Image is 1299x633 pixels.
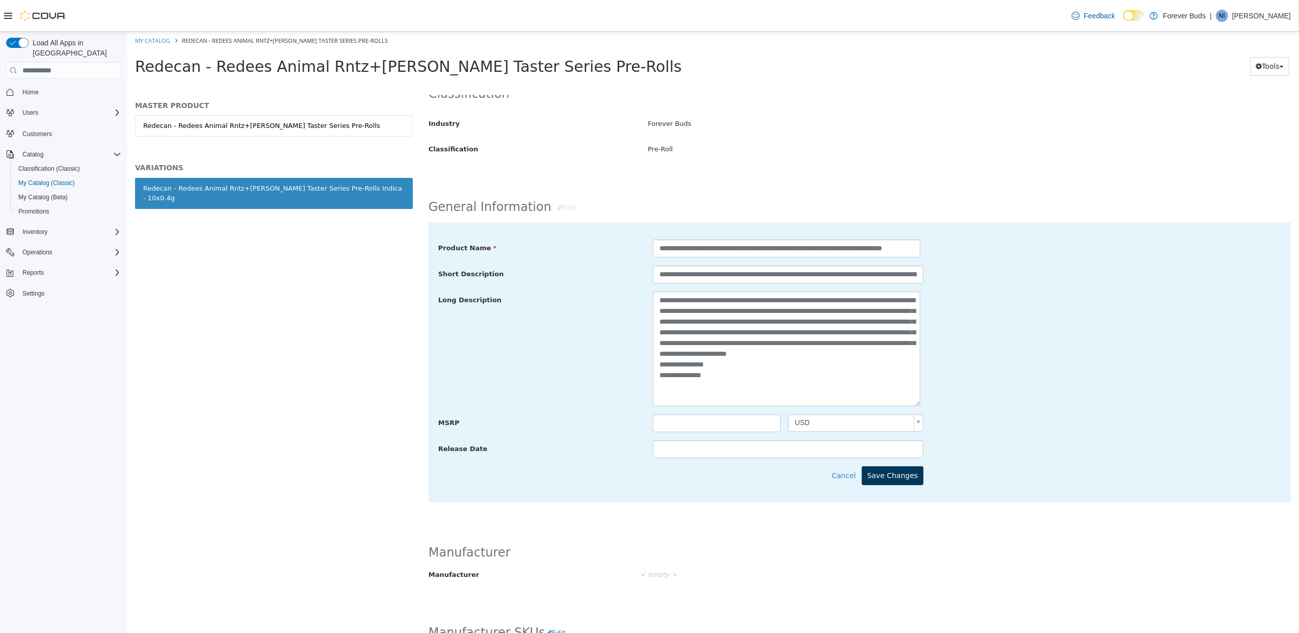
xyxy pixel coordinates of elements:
[513,109,1171,127] div: Pre-Roll
[301,513,1163,529] h2: Manufacturer
[22,88,39,96] span: Home
[14,205,54,218] a: Promotions
[18,193,68,201] span: My Catalog (Beta)
[55,5,260,13] span: Redecan - Redees Animal Rntz+[PERSON_NAME] Taster Series Pre-Rolls
[14,177,79,189] a: My Catalog (Classic)
[301,167,1163,186] h2: General Information
[2,225,125,239] button: Inventory
[1219,10,1225,22] span: NI
[10,162,125,176] button: Classification (Classic)
[301,114,351,121] span: Classification
[20,11,66,21] img: Cova
[18,86,121,98] span: Home
[2,126,125,141] button: Customers
[14,177,121,189] span: My Catalog (Classic)
[14,205,121,218] span: Promotions
[18,226,51,238] button: Inventory
[18,267,121,279] span: Reports
[661,383,783,400] span: USD
[734,435,797,454] button: Save Changes
[311,239,377,246] span: Short Description
[18,165,80,173] span: Classification (Classic)
[661,383,797,400] a: USD
[18,179,75,187] span: My Catalog (Classic)
[2,245,125,259] button: Operations
[29,38,121,58] span: Load All Apps in [GEOGRAPHIC_DATA]
[22,130,52,138] span: Customers
[311,413,360,421] span: Release Date
[513,84,1171,101] div: Forever Buds
[18,267,48,279] button: Reports
[18,127,121,140] span: Customers
[8,26,554,44] span: Redecan - Redees Animal Rntz+[PERSON_NAME] Taster Series Pre-Rolls
[1123,25,1162,44] button: Tools
[22,150,43,159] span: Catalog
[22,269,44,277] span: Reports
[22,289,44,298] span: Settings
[301,88,333,96] span: Industry
[2,85,125,99] button: Home
[2,147,125,162] button: Catalog
[14,163,84,175] a: Classification (Classic)
[18,148,47,161] button: Catalog
[18,128,56,140] a: Customers
[10,190,125,204] button: My Catalog (Beta)
[18,107,121,119] span: Users
[1068,6,1119,26] a: Feedback
[22,228,47,236] span: Inventory
[1084,11,1115,21] span: Feedback
[2,106,125,120] button: Users
[8,5,43,13] a: My Catalog
[2,266,125,280] button: Reports
[6,81,121,327] nav: Complex example
[1163,10,1206,22] p: Forever Buds
[311,265,374,272] span: Long Description
[1210,10,1212,22] p: |
[18,107,42,119] button: Users
[18,207,49,216] span: Promotions
[301,539,352,547] span: Manufacturer
[18,246,57,258] button: Operations
[513,535,1098,552] div: < empty >
[14,191,72,203] a: My Catalog (Beta)
[10,176,125,190] button: My Catalog (Classic)
[22,109,38,117] span: Users
[18,148,121,161] span: Catalog
[311,387,332,395] span: MSRP
[704,435,734,454] button: Cancel
[418,592,444,611] button: Edit
[8,131,285,141] h5: VARIATIONS
[14,191,121,203] span: My Catalog (Beta)
[18,226,121,238] span: Inventory
[18,287,48,300] a: Settings
[424,167,455,186] button: Edit
[1232,10,1291,22] p: [PERSON_NAME]
[10,204,125,219] button: Promotions
[18,246,121,258] span: Operations
[14,163,121,175] span: Classification (Classic)
[22,248,52,256] span: Operations
[311,213,369,220] span: Product Name
[1216,10,1228,22] div: Nada Ismail
[8,84,285,105] a: Redecan - Redees Animal Rntz+[PERSON_NAME] Taster Series Pre-Rolls
[8,69,285,78] h5: MASTER PRODUCT
[18,287,121,300] span: Settings
[301,592,444,611] h2: Manufacturer SKUs
[2,286,125,301] button: Settings
[16,152,277,172] div: Redecan - Redees Animal Rntz+[PERSON_NAME] Taster Series Pre-Rolls Indica - 10x0.4g
[18,86,43,98] a: Home
[1123,10,1145,21] input: Dark Mode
